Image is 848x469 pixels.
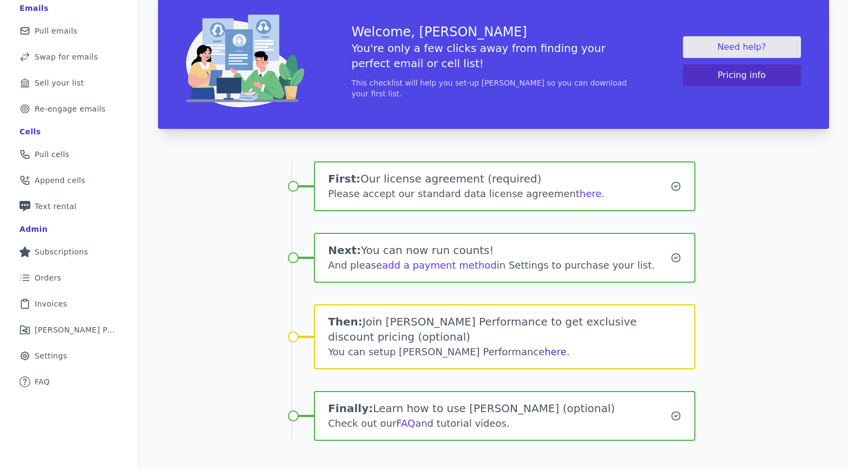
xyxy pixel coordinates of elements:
span: Orders [35,272,61,283]
a: Pull emails [9,19,129,43]
a: Swap for emails [9,45,129,69]
a: Subscriptions [9,240,129,264]
a: Invoices [9,292,129,316]
h5: You're only a few clicks away from finding your perfect email or cell list! [352,41,635,71]
span: Subscriptions [35,246,88,257]
img: img [186,15,304,107]
span: Invoices [35,298,67,309]
span: Then: [328,315,363,328]
span: Next: [328,244,361,257]
a: Re-engage emails [9,97,129,121]
h1: Learn how to use [PERSON_NAME] (optional) [328,401,670,416]
a: Orders [9,266,129,290]
span: [PERSON_NAME] Performance [35,324,116,335]
a: Append cells [9,168,129,192]
span: Append cells [35,175,86,186]
div: And please in Settings to purchase your list. [328,258,670,273]
span: Swap for emails [35,51,98,62]
span: Finally: [328,402,373,415]
h1: Join [PERSON_NAME] Performance to get exclusive discount pricing (optional) [328,314,681,344]
div: Admin [19,224,48,234]
span: Re-engage emails [35,103,106,114]
a: here [544,346,567,357]
span: Text rental [35,201,77,212]
div: You can setup [PERSON_NAME] Performance . [328,344,681,360]
span: Settings [35,350,67,361]
a: Settings [9,344,129,368]
a: Sell your list [9,71,129,95]
span: Pull emails [35,25,77,36]
div: Please accept our standard data license agreement [328,186,670,201]
div: Emails [19,3,49,14]
h1: Our license agreement (required) [328,171,670,186]
a: Text rental [9,194,129,218]
div: Check out our and tutorial videos. [328,416,670,431]
span: FAQ [35,376,50,387]
a: add a payment method [382,259,497,271]
h1: You can now run counts! [328,243,670,258]
div: Cells [19,126,41,137]
h3: Welcome, [PERSON_NAME] [352,23,635,41]
a: FAQ [396,418,415,429]
span: Pull cells [35,149,69,160]
button: Pricing info [683,64,801,86]
a: Need help? [683,36,801,58]
p: This checklist will help you set-up [PERSON_NAME] so you can download your first list. [352,77,635,99]
span: First: [328,172,360,185]
a: Pull cells [9,142,129,166]
a: FAQ [9,370,129,394]
span: Sell your list [35,77,84,88]
a: [PERSON_NAME] Performance [9,318,129,342]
